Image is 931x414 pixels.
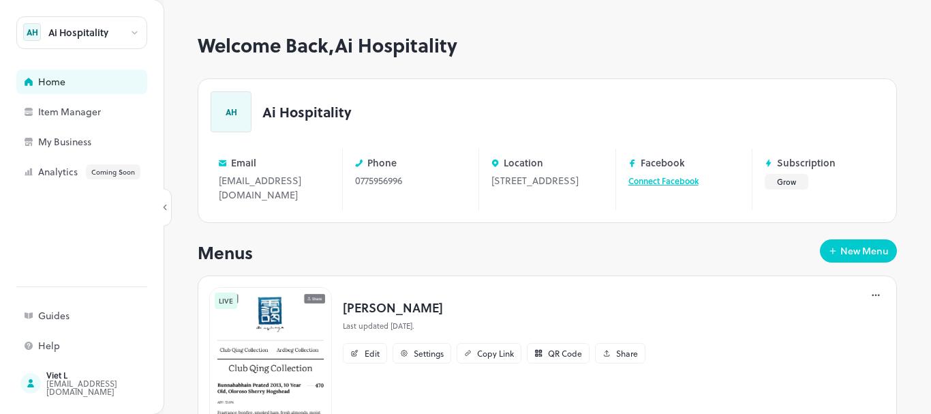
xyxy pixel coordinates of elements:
[343,298,645,316] p: [PERSON_NAME]
[477,349,514,357] div: Copy Link
[367,158,397,168] p: Phone
[211,91,251,132] div: AH
[231,158,256,168] p: Email
[46,371,174,379] div: Viet L
[38,77,174,87] div: Home
[262,105,352,119] p: Ai Hospitality
[219,173,330,202] div: [EMAIL_ADDRESS][DOMAIN_NAME]
[355,173,466,188] div: 0775956996
[616,349,638,357] div: Share
[38,164,174,179] div: Analytics
[628,175,699,187] a: Connect Facebook
[641,158,685,168] p: Facebook
[38,107,174,117] div: Item Manager
[343,321,645,332] p: Last updated [DATE].
[198,34,897,57] h1: Welcome Back, Ai Hospitality
[548,349,582,357] div: QR Code
[414,349,444,357] div: Settings
[504,158,543,168] p: Location
[38,311,174,321] div: Guides
[38,137,174,147] div: My Business
[765,174,808,190] button: Grow
[38,341,174,351] div: Help
[23,23,41,41] div: AH
[215,293,237,309] div: LIVE
[86,164,140,179] div: Coming Soon
[820,239,897,263] button: New Menu
[840,246,889,256] div: New Menu
[46,379,174,396] div: [EMAIL_ADDRESS][DOMAIN_NAME]
[777,158,836,168] p: Subscription
[48,28,108,38] div: Ai Hospitality
[491,173,602,188] div: [STREET_ADDRESS]
[198,239,253,265] p: Menus
[365,349,380,357] div: Edit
